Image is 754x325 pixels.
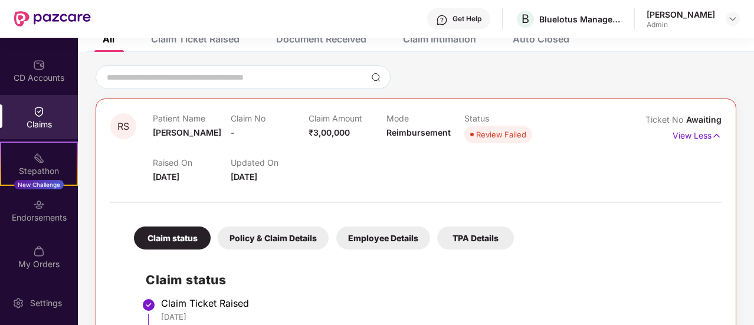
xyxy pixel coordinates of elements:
[14,180,64,189] div: New Challenge
[645,114,686,124] span: Ticket No
[309,127,350,137] span: ₹3,00,000
[386,113,464,123] p: Mode
[647,20,715,29] div: Admin
[134,226,211,250] div: Claim status
[453,14,481,24] div: Get Help
[712,129,722,142] img: svg+xml;base64,PHN2ZyB4bWxucz0iaHR0cDovL3d3dy53My5vcmcvMjAwMC9zdmciIHdpZHRoPSIxNyIgaGVpZ2h0PSIxNy...
[1,165,77,177] div: Stepathon
[151,33,240,45] div: Claim Ticket Raised
[403,33,476,45] div: Claim Intimation
[142,298,156,312] img: svg+xml;base64,PHN2ZyBpZD0iU3RlcC1Eb25lLTMyeDMyIiB4bWxucz0iaHR0cDovL3d3dy53My5vcmcvMjAwMC9zdmciIH...
[161,297,710,309] div: Claim Ticket Raised
[33,152,45,164] img: svg+xml;base64,PHN2ZyB4bWxucz0iaHR0cDovL3d3dy53My5vcmcvMjAwMC9zdmciIHdpZHRoPSIyMSIgaGVpZ2h0PSIyMC...
[153,157,231,168] p: Raised On
[437,226,514,250] div: TPA Details
[522,12,529,26] span: B
[476,129,526,140] div: Review Failed
[336,226,430,250] div: Employee Details
[231,113,309,123] p: Claim No
[218,226,329,250] div: Policy & Claim Details
[371,73,381,82] img: svg+xml;base64,PHN2ZyBpZD0iU2VhcmNoLTMyeDMyIiB4bWxucz0iaHR0cDovL3d3dy53My5vcmcvMjAwMC9zdmciIHdpZH...
[117,122,129,132] span: RS
[33,245,45,257] img: svg+xml;base64,PHN2ZyBpZD0iTXlfT3JkZXJzIiBkYXRhLW5hbWU9Ik15IE9yZGVycyIgeG1sbnM9Imh0dHA6Ly93d3cudz...
[27,297,65,309] div: Settings
[33,106,45,117] img: svg+xml;base64,PHN2ZyBpZD0iQ2xhaW0iIHhtbG5zPSJodHRwOi8vd3d3LnczLm9yZy8yMDAwL3N2ZyIgd2lkdGg9IjIwIi...
[464,113,542,123] p: Status
[33,199,45,211] img: svg+xml;base64,PHN2ZyBpZD0iRW5kb3JzZW1lbnRzIiB4bWxucz0iaHR0cDovL3d3dy53My5vcmcvMjAwMC9zdmciIHdpZH...
[231,157,309,168] p: Updated On
[539,14,622,25] div: Bluelotus Management Consultants LLP
[103,33,114,45] div: All
[12,297,24,309] img: svg+xml;base64,PHN2ZyBpZD0iU2V0dGluZy0yMHgyMCIgeG1sbnM9Imh0dHA6Ly93d3cudzMub3JnLzIwMDAvc3ZnIiB3aW...
[231,172,257,182] span: [DATE]
[161,311,710,322] div: [DATE]
[231,127,235,137] span: -
[436,14,448,26] img: svg+xml;base64,PHN2ZyBpZD0iSGVscC0zMngzMiIgeG1sbnM9Imh0dHA6Ly93d3cudzMub3JnLzIwMDAvc3ZnIiB3aWR0aD...
[33,59,45,71] img: svg+xml;base64,PHN2ZyBpZD0iQ0RfQWNjb3VudHMiIGRhdGEtbmFtZT0iQ0QgQWNjb3VudHMiIHhtbG5zPSJodHRwOi8vd3...
[153,127,221,137] span: [PERSON_NAME]
[146,270,710,290] h2: Claim status
[276,33,366,45] div: Document Received
[673,126,722,142] p: View Less
[153,172,179,182] span: [DATE]
[728,14,737,24] img: svg+xml;base64,PHN2ZyBpZD0iRHJvcGRvd24tMzJ4MzIiIHhtbG5zPSJodHRwOi8vd3d3LnczLm9yZy8yMDAwL3N2ZyIgd2...
[14,11,91,27] img: New Pazcare Logo
[513,33,569,45] div: Auto Closed
[153,113,231,123] p: Patient Name
[647,9,715,20] div: [PERSON_NAME]
[686,114,722,124] span: Awaiting
[309,113,386,123] p: Claim Amount
[386,127,451,137] span: Reimbursement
